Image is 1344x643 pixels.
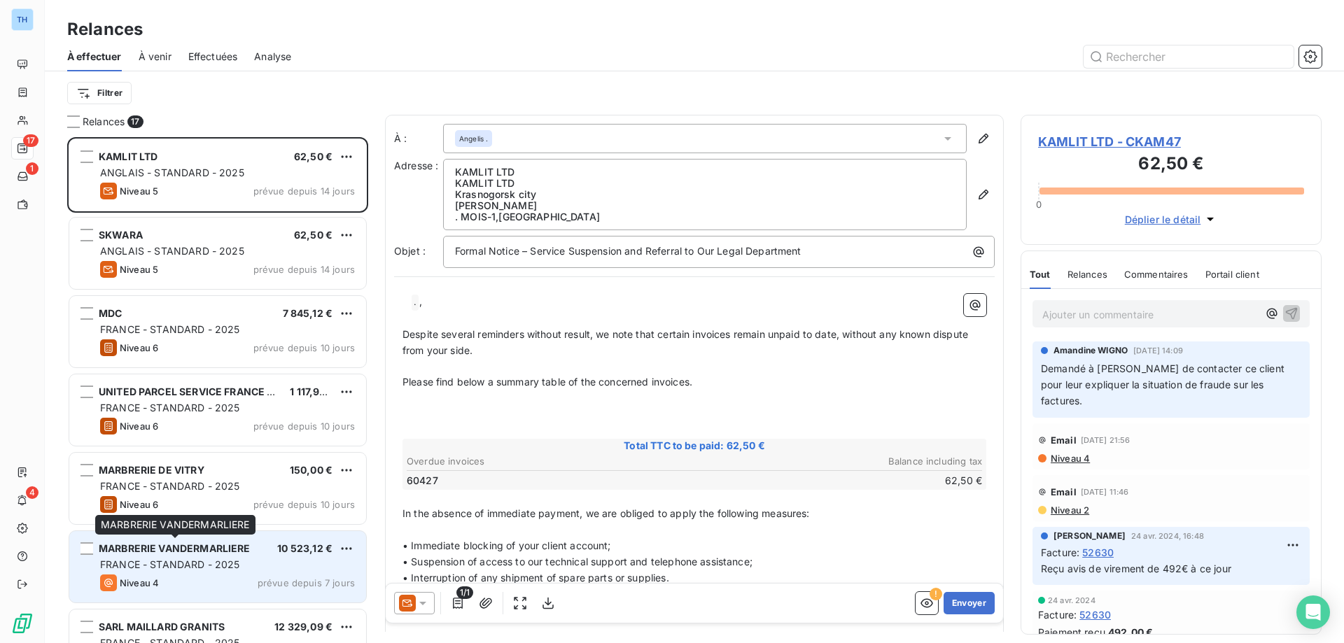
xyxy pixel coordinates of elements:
[455,200,955,211] p: [PERSON_NAME]
[99,150,158,162] span: KAMLIT LTD
[67,50,122,64] span: À effectuer
[455,245,801,257] span: Formal Notice – Service Suspension and Referral to Our Legal Department
[100,480,240,492] span: FRANCE - STANDARD - 2025
[100,323,240,335] span: FRANCE - STANDARD - 2025
[394,160,438,171] span: Adresse :
[120,185,158,197] span: Niveau 5
[23,134,38,147] span: 17
[1082,545,1114,560] span: 52630
[402,556,752,567] span: • Suspension of access to our technical support and telephone assistance;
[1133,346,1183,355] span: [DATE] 14:09
[99,229,143,241] span: SKWARA
[405,439,984,453] span: Total TTC to be paid: 62,50 €
[99,542,251,554] span: MARBRERIE VANDERMARLIERE
[1053,530,1126,542] span: [PERSON_NAME]
[402,376,692,388] span: Please find below a summary table of the concerned invoices.
[456,586,473,599] span: 1/1
[455,178,955,189] p: KAMLIT LTD
[101,518,250,530] span: MARBRERIE VANDERMARLIERE
[394,132,443,146] label: À :
[1084,45,1294,68] input: Rechercher
[1048,596,1095,605] span: 24 avr. 2024
[402,539,611,551] span: • Immediate blocking of your client account;
[1030,269,1051,280] span: Tout
[99,307,122,319] span: MDC
[99,386,287,397] span: UNITED PARCEL SERVICE FRANCE SAS
[67,137,368,643] div: grid
[1081,488,1129,496] span: [DATE] 11:46
[1108,625,1153,640] span: 492,00 €
[402,507,810,519] span: In the absence of immediate payment, we are obliged to apply the following measures:
[1124,269,1189,280] span: Commentaires
[100,245,244,257] span: ANGLAIS - STANDARD - 2025
[188,50,238,64] span: Effectuées
[253,421,355,432] span: prévue depuis 10 jours
[120,421,158,432] span: Niveau 6
[1121,211,1222,227] button: Déplier le détail
[1125,212,1201,227] span: Déplier le détail
[1041,545,1079,560] span: Facture :
[1051,486,1077,497] span: Email
[407,474,438,488] span: 60427
[1041,563,1231,574] span: Reçu avis de virement de 492€ à ce jour
[26,162,38,175] span: 1
[455,189,955,200] p: Krasnogorsk city
[11,8,34,31] div: TH
[455,167,955,178] p: KAMLIT LTD
[695,454,983,469] th: Balance including tax
[402,328,971,356] span: Despite several reminders without result, we note that certain invoices remain unpaid to date, wi...
[120,264,158,275] span: Niveau 5
[253,499,355,510] span: prévue depuis 10 jours
[394,245,426,257] span: Objet :
[406,454,694,469] th: Overdue invoices
[1131,532,1204,540] span: 24 avr. 2024, 16:48
[253,185,355,197] span: prévue depuis 14 jours
[419,295,422,307] span: ,
[1038,151,1304,179] h3: 62,50 €
[1205,269,1259,280] span: Portail client
[412,295,419,311] span: .
[1036,199,1042,210] span: 0
[67,17,143,42] h3: Relances
[120,577,159,588] span: Niveau 4
[1079,607,1111,622] span: 52630
[26,486,38,499] span: 4
[1053,344,1128,357] span: Amandine WIGNO
[120,342,158,353] span: Niveau 6
[1038,132,1304,151] span: KAMLIT LTD - CKAM47
[83,115,125,129] span: Relances
[402,572,669,584] span: • Interruption of any shipment of spare parts or supplies.
[1038,607,1077,622] span: Facture :
[1296,595,1330,629] div: Open Intercom Messenger
[277,542,332,554] span: 10 523,12 €
[1049,504,1089,516] span: Niveau 2
[100,167,244,178] span: ANGLAIS - STANDARD - 2025
[253,264,355,275] span: prévue depuis 14 jours
[1081,436,1130,444] span: [DATE] 21:56
[100,402,240,414] span: FRANCE - STANDARD - 2025
[100,558,240,570] span: FRANCE - STANDARD - 2025
[1038,625,1105,640] span: Paiement reçu
[99,464,204,476] span: MARBRERIE DE VITRY
[294,150,332,162] span: 62,50 €
[274,621,332,633] span: 12 329,09 €
[459,134,488,143] span: Angelis .
[294,229,332,241] span: 62,50 €
[290,386,335,397] span: 1 117,97 €
[695,473,983,488] td: 62,50 €
[127,115,143,128] span: 17
[11,612,34,635] img: Logo LeanPay
[283,307,333,319] span: 7 845,12 €
[67,82,132,104] button: Filtrer
[258,577,355,588] span: prévue depuis 7 jours
[1041,362,1287,407] span: Demandé à [PERSON_NAME] de contacter ce client pour leur expliquer la situation de fraude sur les...
[120,499,158,510] span: Niveau 6
[1049,453,1090,464] span: Niveau 4
[1067,269,1107,280] span: Relances
[944,592,995,614] button: Envoyer
[139,50,171,64] span: À venir
[253,342,355,353] span: prévue depuis 10 jours
[1051,434,1077,446] span: Email
[455,211,955,222] p: . MOIS-1 , [GEOGRAPHIC_DATA]
[99,621,225,633] span: SARL MAILLARD GRANITS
